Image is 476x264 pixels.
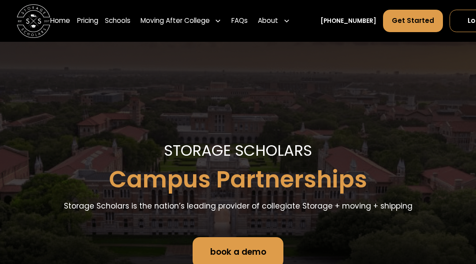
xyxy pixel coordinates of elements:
a: Home [50,9,70,33]
a: Schools [105,9,130,33]
div: About [255,9,294,33]
a: home [17,4,50,38]
div: Moving After College [137,9,225,33]
div: About [258,16,278,26]
a: Get Started [383,10,443,33]
h1: Campus Partnerships [109,167,367,192]
a: Pricing [77,9,98,33]
div: Moving After College [141,16,210,26]
a: FAQs [231,9,248,33]
a: [PHONE_NUMBER] [320,17,376,26]
p: Storage Scholars is the nation’s leading provider of collegiate Storage + moving + shipping [64,201,413,212]
img: Storage Scholars main logo [17,4,50,38]
p: STORAGE SCHOLARS [164,139,312,162]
